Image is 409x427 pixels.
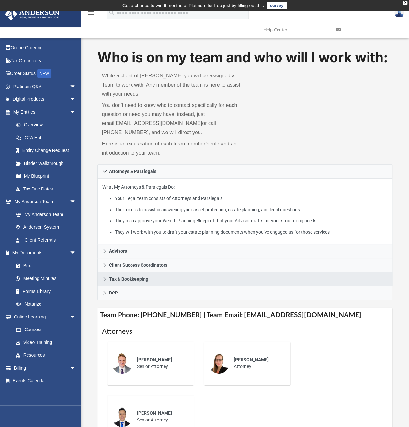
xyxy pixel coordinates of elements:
span: [PERSON_NAME] [234,357,269,362]
a: Advisors [97,244,393,258]
i: search [108,9,115,16]
img: thumbnail [112,406,132,427]
a: Tax Due Dates [9,182,86,195]
span: [PERSON_NAME] [137,410,172,416]
a: Anderson System [9,221,83,234]
span: arrow_drop_down [70,93,83,106]
img: Anderson Advisors Platinum Portal [3,8,62,20]
p: You don’t need to know who to contact specifically for each question or need you may have; instea... [102,101,241,137]
span: Advisors [109,249,127,253]
h4: Team Phone: [PHONE_NUMBER] | Team Email: [EMAIL_ADDRESS][DOMAIN_NAME] [97,308,393,322]
a: Order StatusNEW [5,67,86,80]
span: Client Success Coordinators [109,263,167,267]
a: My Blueprint [9,170,83,183]
i: menu [87,9,95,17]
span: arrow_drop_down [70,247,83,260]
li: They will work with you to draft your estate planning documents when you’ve engaged us for those ... [115,228,388,236]
p: What My Attorneys & Paralegals Do: [102,183,388,236]
a: Tax & Bookkeeping [97,272,393,286]
a: Tax Organizers [5,54,86,67]
a: Resources [9,349,83,362]
a: Online Ordering [5,41,86,54]
img: User Pic [394,8,404,17]
div: Attorney [229,352,286,375]
a: [EMAIL_ADDRESS][DOMAIN_NAME] [114,121,202,126]
div: Attorneys & Paralegals [97,179,393,244]
a: Attorneys & Paralegals [97,164,393,179]
span: arrow_drop_down [70,362,83,375]
a: My Anderson Team [9,208,79,221]
span: arrow_drop_down [70,310,83,324]
a: Notarize [9,298,83,311]
a: Client Success Coordinators [97,258,393,272]
a: BCP [97,286,393,300]
img: thumbnail [112,353,132,374]
a: CTA Hub [9,131,86,144]
li: Their role is to assist in answering your asset protection, estate planning, and legal questions. [115,206,388,214]
a: Courses [9,323,83,336]
a: menu [87,12,95,17]
li: Your Legal team consists of Attorneys and Paralegals. [115,194,388,202]
img: thumbnail [209,353,229,374]
span: arrow_drop_down [70,106,83,119]
a: Client Referrals [9,234,83,247]
a: My Anderson Teamarrow_drop_down [5,195,83,208]
a: Meeting Minutes [9,272,83,285]
a: Platinum Q&Aarrow_drop_down [5,80,86,93]
div: close [403,1,407,5]
a: survey [267,2,287,9]
a: My Entitiesarrow_drop_down [5,106,86,119]
a: Box [9,259,79,272]
a: Billingarrow_drop_down [5,362,86,375]
h1: Who is on my team and who will I work with: [97,48,393,67]
span: Tax & Bookkeeping [109,277,148,281]
div: Senior Attorney [132,352,189,375]
p: Here is an explanation of each team member’s role and an introduction to your team. [102,139,241,157]
a: Forms Library [9,285,79,298]
span: arrow_drop_down [70,80,83,93]
span: arrow_drop_down [70,195,83,209]
li: They also approve your Wealth Planning Blueprint that your Advisor drafts for your structuring ne... [115,217,388,225]
a: Online Learningarrow_drop_down [5,310,83,323]
span: BCP [109,291,118,295]
h1: Attorneys [102,327,388,336]
a: Overview [9,119,86,132]
a: Video Training [9,336,79,349]
span: [PERSON_NAME] [137,357,172,362]
span: Attorneys & Paralegals [109,169,156,174]
a: Events Calendar [5,375,86,387]
a: Help Center [258,17,331,43]
p: While a client of [PERSON_NAME] you will be assigned a Team to work with. Any member of the team ... [102,71,241,98]
a: Digital Productsarrow_drop_down [5,93,86,106]
div: Get a chance to win 6 months of Platinum for free just by filling out this [122,2,264,9]
a: My Documentsarrow_drop_down [5,247,83,260]
div: NEW [37,69,51,78]
a: Binder Walkthrough [9,157,86,170]
a: Entity Change Request [9,144,86,157]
